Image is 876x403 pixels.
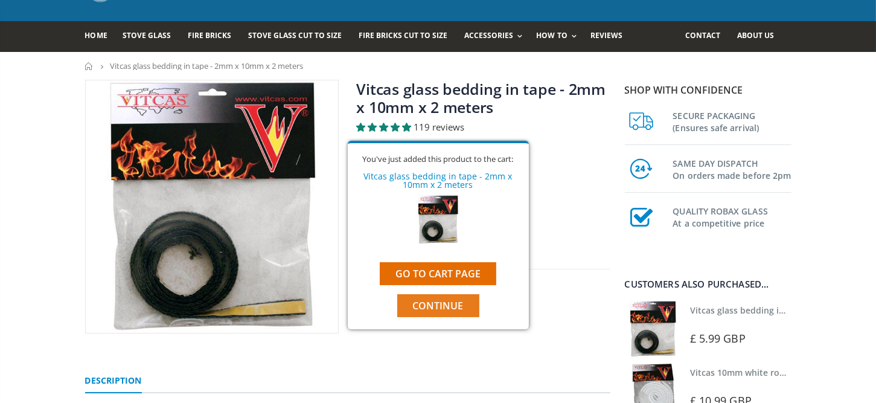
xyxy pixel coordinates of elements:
span: How To [537,30,567,40]
span: Stove Glass Cut To Size [248,30,342,40]
span: 119 reviews [414,121,465,133]
img: Vitcas glass bedding in tape - 2mm x 10mm x 2 meters [414,195,462,244]
span: Accessories [464,30,513,40]
a: Stove Glass [123,21,180,52]
a: About us [737,21,783,52]
a: Description [85,369,142,393]
a: Accessories [464,21,528,52]
span: Continue [413,299,464,312]
a: Reviews [590,21,631,52]
p: Shop with confidence [625,83,791,97]
span: Reviews [590,30,622,40]
a: Stove Glass Cut To Size [248,21,351,52]
span: £ 5.99 GBP [690,331,746,346]
span: Fire Bricks Cut To Size [359,30,447,40]
a: Go to cart page [380,262,496,285]
a: Vitcas glass bedding in tape - 2mm x 10mm x 2 meters [364,170,513,190]
a: How To [537,21,583,52]
a: Home [85,62,94,70]
a: Fire Bricks Cut To Size [359,21,456,52]
a: Contact [685,21,729,52]
span: Fire Bricks [188,30,231,40]
img: Vitcas stove glass bedding in tape [625,301,681,357]
span: Contact [685,30,720,40]
h3: SAME DAY DISPATCH On orders made before 2pm [673,155,791,182]
a: Home [85,21,117,52]
a: Fire Bricks [188,21,240,52]
span: Vitcas glass bedding in tape - 2mm x 10mm x 2 meters [110,60,303,71]
img: vitcas-stove-tape-self-adhesive-black_800x_crop_center.jpg [86,80,338,333]
span: Home [85,30,107,40]
div: You've just added this product to the cart: [357,155,520,163]
button: Continue [397,294,479,317]
span: Stove Glass [123,30,171,40]
div: Customers also purchased... [625,280,791,289]
span: About us [737,30,774,40]
h3: QUALITY ROBAX GLASS At a competitive price [673,203,791,230]
a: Vitcas glass bedding in tape - 2mm x 10mm x 2 meters [357,79,606,117]
h3: SECURE PACKAGING (Ensures safe arrival) [673,108,791,134]
span: 4.85 stars [357,121,414,133]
